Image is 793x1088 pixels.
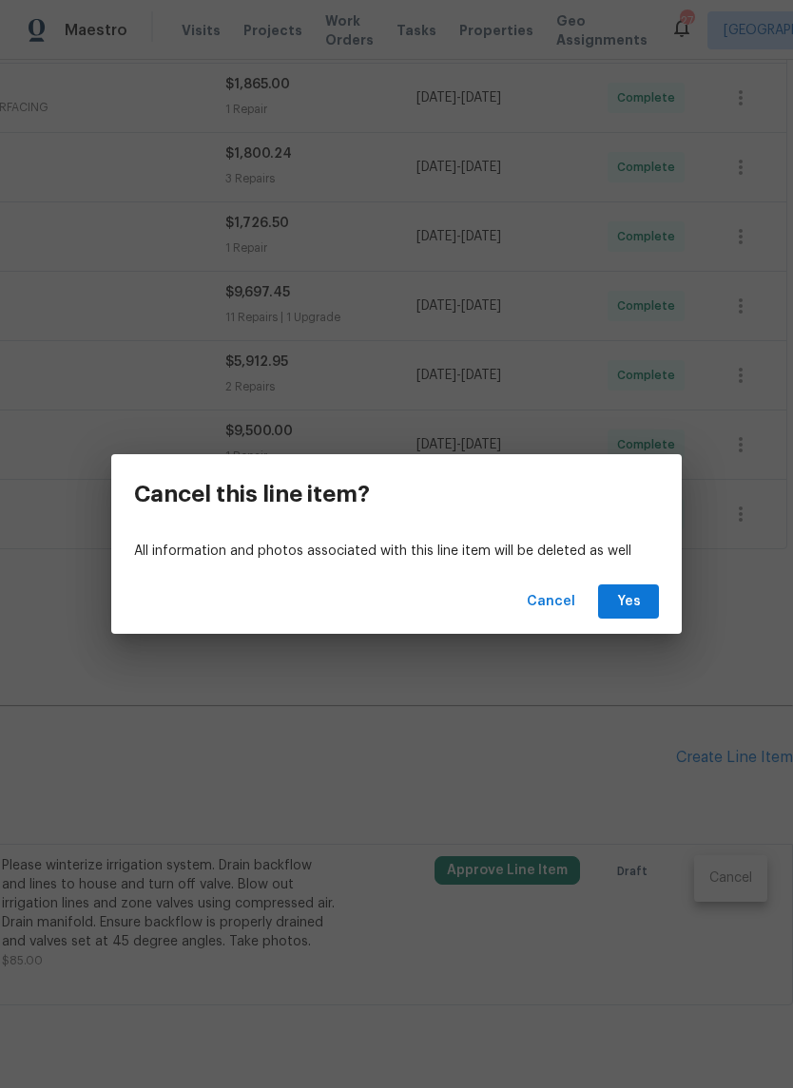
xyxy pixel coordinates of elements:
[598,584,659,620] button: Yes
[527,590,575,614] span: Cancel
[613,590,644,614] span: Yes
[134,542,659,562] p: All information and photos associated with this line item will be deleted as well
[519,584,583,620] button: Cancel
[134,481,370,507] h3: Cancel this line item?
